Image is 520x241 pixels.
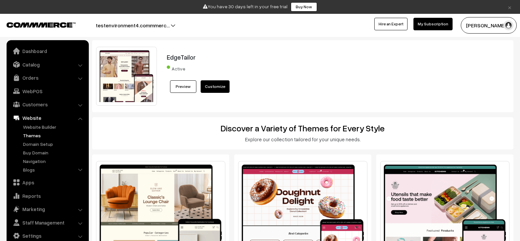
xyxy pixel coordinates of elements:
a: WebPOS [8,85,87,97]
h3: Explore our collection tailored for your unique needs. [97,136,509,142]
img: EdgeTailor [96,47,157,106]
div: You have 30 days left in your free trial [2,2,518,12]
a: Apps [8,176,87,188]
a: Website [8,112,87,124]
img: user [504,20,513,30]
a: Orders [8,72,87,84]
a: Staff Management [8,217,87,228]
a: Preview [170,80,196,93]
a: My Subscription [413,18,453,30]
button: [PERSON_NAME] [461,17,517,34]
img: COMMMERCE [7,22,76,27]
a: Blogs [21,166,87,173]
a: × [505,3,514,11]
a: Buy Now [291,2,317,12]
a: Domain Setup [21,141,87,147]
a: COMMMERCE [7,20,64,28]
a: Website Builder [21,123,87,130]
a: Marketing [8,203,87,215]
h2: Discover a Variety of Themes for Every Style [97,123,509,133]
button: testenvironment4.commmerc… [73,17,193,34]
a: Navigation [21,158,87,165]
h3: EdgeTailor [167,53,474,61]
a: Customers [8,98,87,110]
span: Active [167,64,200,72]
a: Themes [21,132,87,139]
a: Dashboard [8,45,87,57]
a: Reports [8,190,87,202]
a: Catalog [8,59,87,70]
a: Hire an Expert [374,18,408,30]
a: Customize [201,80,230,93]
a: Buy Domain [21,149,87,156]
